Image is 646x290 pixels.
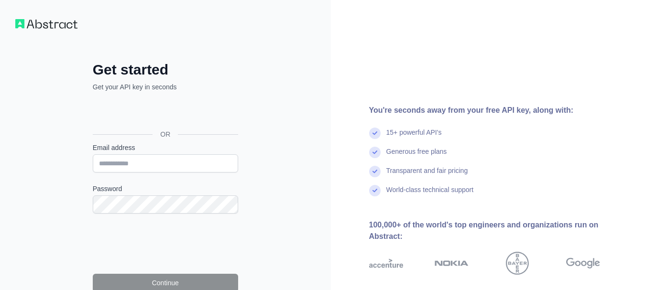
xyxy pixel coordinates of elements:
label: Password [93,184,238,193]
img: nokia [435,252,469,275]
p: Get your API key in seconds [93,82,238,92]
img: Workflow [15,19,77,29]
div: You're seconds away from your free API key, along with: [369,105,631,116]
img: bayer [506,252,529,275]
div: World-class technical support [386,185,474,204]
iframe: Sign in with Google Button [88,102,241,123]
img: check mark [369,128,381,139]
span: OR [153,129,178,139]
div: 100,000+ of the world's top engineers and organizations run on Abstract: [369,219,631,242]
div: Transparent and fair pricing [386,166,468,185]
img: check mark [369,147,381,158]
img: google [566,252,600,275]
h2: Get started [93,61,238,78]
img: accenture [369,252,403,275]
label: Email address [93,143,238,152]
div: Generous free plans [386,147,447,166]
div: 15+ powerful API's [386,128,442,147]
img: check mark [369,185,381,196]
iframe: reCAPTCHA [93,225,238,262]
img: check mark [369,166,381,177]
